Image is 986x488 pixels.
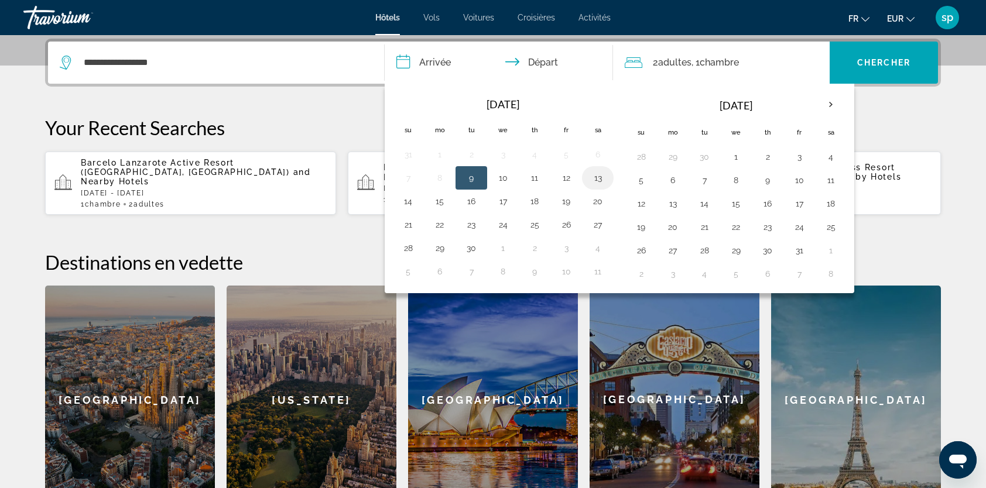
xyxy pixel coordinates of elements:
button: Day 5 [727,266,745,282]
button: Day 1 [821,242,840,259]
a: Hôtels [375,13,400,22]
button: Day 21 [399,216,417,233]
span: Paradisus by [PERSON_NAME] All Inclusive (Pajara, [GEOGRAPHIC_DATA]) [384,163,628,181]
button: Day 20 [588,193,607,209]
button: Paradisus by [PERSON_NAME] All Inclusive (Pajara, [GEOGRAPHIC_DATA]) and Nearby Hotels[DATE] - [D... [348,151,639,215]
button: Day 9 [462,170,481,186]
button: Check in and out dates [385,42,613,84]
button: Day 18 [525,193,544,209]
button: Day 3 [557,240,576,256]
p: [DATE] - [DATE] [81,189,327,197]
button: Day 29 [663,149,682,165]
button: Day 13 [588,170,607,186]
button: Day 2 [758,149,777,165]
span: 1 [81,200,121,208]
button: Day 7 [399,170,417,186]
span: 2 [653,54,691,71]
button: Next month [815,91,847,118]
button: Day 7 [790,266,809,282]
button: Change language [848,10,869,27]
button: Day 23 [462,216,481,233]
button: Day 4 [525,146,544,163]
span: Chambre [700,57,739,68]
span: and Nearby Hotels [812,172,902,181]
button: Day 3 [494,146,512,163]
button: Day 30 [462,240,481,256]
span: Barcelo Lanzarote Active Resort ([GEOGRAPHIC_DATA], [GEOGRAPHIC_DATA]) [81,158,290,177]
a: Voitures [463,13,494,22]
button: Day 25 [821,219,840,235]
th: [DATE] [424,91,582,117]
button: Day 28 [632,149,651,165]
button: Day 17 [494,193,512,209]
button: Day 29 [430,240,449,256]
p: [DATE] - [DATE] [384,184,629,193]
button: Day 18 [821,195,840,212]
span: Adultes [133,200,165,208]
button: Day 27 [588,216,607,233]
button: Day 6 [430,263,449,280]
button: Day 15 [430,193,449,209]
a: Croisières [518,13,555,22]
button: Day 7 [695,172,714,188]
button: Day 19 [557,193,576,209]
button: Day 26 [557,216,576,233]
span: EUR [887,14,903,23]
button: Day 9 [758,172,777,188]
span: 2 [129,200,164,208]
button: Day 9 [525,263,544,280]
button: Day 8 [821,266,840,282]
button: Day 6 [588,146,607,163]
span: sp [942,12,953,23]
button: Day 22 [430,216,449,233]
button: Day 24 [790,219,809,235]
iframe: Bouton de lancement de la fenêtre de messagerie [939,441,977,479]
button: Barcelo Lanzarote Active Resort ([GEOGRAPHIC_DATA], [GEOGRAPHIC_DATA]) and Nearby Hotels[DATE] - ... [45,151,336,215]
button: Day 28 [695,242,714,259]
button: Chercher [830,42,938,84]
button: Day 12 [632,195,651,212]
button: Day 19 [632,219,651,235]
button: Day 5 [557,146,576,163]
button: Day 12 [557,170,576,186]
span: , 1 [691,54,739,71]
button: Day 25 [525,216,544,233]
button: Day 2 [632,266,651,282]
button: Day 17 [790,195,809,212]
button: Day 27 [663,242,682,259]
button: Day 4 [821,149,840,165]
button: Day 8 [430,170,449,186]
a: Activités [578,13,611,22]
button: Day 6 [758,266,777,282]
button: Day 8 [494,263,512,280]
button: Day 29 [727,242,745,259]
span: Chambre [85,200,121,208]
button: Day 2 [462,146,481,163]
button: Day 5 [632,172,651,188]
th: [DATE] [657,91,815,119]
button: Day 7 [462,263,481,280]
span: and Nearby Hotels [81,167,311,186]
span: 1 [384,195,423,204]
button: Day 24 [494,216,512,233]
div: Search widget [48,42,938,84]
button: Day 20 [663,219,682,235]
a: Travorium [23,2,141,33]
button: Day 15 [727,195,745,212]
span: Chercher [857,58,910,67]
button: User Menu [932,5,963,30]
h2: Destinations en vedette [45,250,941,274]
button: Day 8 [727,172,745,188]
a: Vols [423,13,440,22]
button: Day 1 [430,146,449,163]
button: Day 21 [695,219,714,235]
button: Day 10 [557,263,576,280]
button: Day 26 [632,242,651,259]
button: Day 28 [399,240,417,256]
button: Day 1 [494,240,512,256]
button: Day 31 [790,242,809,259]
